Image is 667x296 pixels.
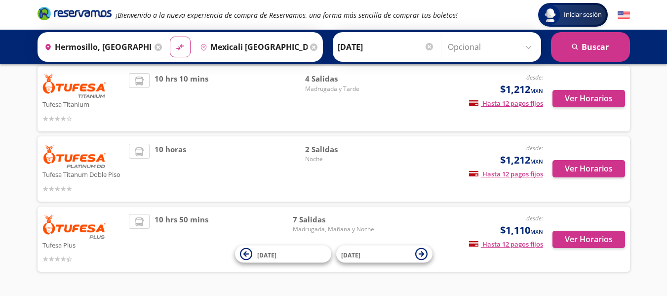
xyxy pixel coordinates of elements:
i: Brand Logo [38,6,112,21]
input: Buscar Origen [40,35,152,59]
span: Hasta 12 pagos fijos [469,240,543,249]
em: desde: [526,214,543,222]
button: [DATE] [336,246,432,263]
span: Hasta 12 pagos fijos [469,99,543,108]
span: $1,110 [500,223,543,238]
span: 2 Salidas [305,144,374,155]
span: $1,212 [500,82,543,97]
small: MXN [530,87,543,94]
span: [DATE] [257,251,276,259]
span: $1,212 [500,153,543,168]
button: Ver Horarios [552,160,625,177]
span: [DATE] [341,251,360,259]
span: Iniciar sesión [560,10,606,20]
span: 10 hrs 10 mins [155,73,208,124]
em: ¡Bienvenido a la nueva experiencia de compra de Reservamos, una forma más sencilla de comprar tus... [116,10,458,20]
input: Opcional [448,35,536,59]
input: Buscar Destino [196,35,308,59]
p: Tufesa Titanium [42,98,124,110]
button: [DATE] [235,246,331,263]
p: Tufesa Plus [42,239,124,251]
button: Ver Horarios [552,90,625,107]
span: Madrugada y Tarde [305,85,374,93]
span: Madrugada, Mañana y Noche [293,225,374,234]
small: MXN [530,158,543,165]
button: English [618,9,630,21]
span: 10 hrs 50 mins [155,214,208,265]
p: Tufesa Titanum Doble Piso [42,168,124,180]
img: Tufesa Plus [42,214,107,239]
span: Hasta 12 pagos fijos [469,169,543,178]
small: MXN [530,228,543,235]
em: desde: [526,73,543,82]
em: desde: [526,144,543,152]
span: Noche [305,155,374,164]
span: 7 Salidas [293,214,374,225]
span: 10 horas [155,144,186,194]
button: Ver Horarios [552,231,625,248]
span: 4 Salidas [305,73,374,85]
img: Tufesa Titanum Doble Piso [42,144,107,169]
button: Buscar [551,32,630,62]
a: Brand Logo [38,6,112,24]
img: Tufesa Titanium [42,73,107,98]
input: Elegir Fecha [338,35,434,59]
